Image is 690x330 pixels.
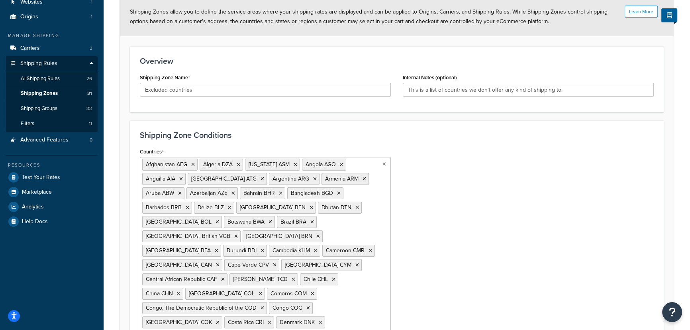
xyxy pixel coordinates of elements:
button: Show Help Docs [661,8,677,22]
span: Filters [21,120,34,127]
span: [PERSON_NAME] TCD [233,275,288,283]
span: China CHN [146,289,173,298]
span: Shipping Zones allow you to define the service areas where your shipping rates are displayed and ... [130,8,608,26]
span: Armenia ARM [325,175,359,183]
span: Shipping Groups [21,105,57,112]
li: Advanced Features [6,133,98,147]
a: Advanced Features0 [6,133,98,147]
span: Costa Rica CRI [228,318,264,326]
button: Learn More [625,6,658,18]
a: Shipping Zones31 [6,86,98,101]
span: Help Docs [22,218,48,225]
span: Carriers [20,45,40,52]
span: Origins [20,14,38,20]
span: [GEOGRAPHIC_DATA] BRN [246,232,312,240]
span: Cape Verde CPV [228,261,269,269]
span: Comoros COM [271,289,307,298]
span: Bahrain BHR [243,189,275,197]
li: Carriers [6,41,98,56]
span: 11 [89,120,92,127]
span: Argentina ARG [272,175,309,183]
span: Advanced Features [20,137,69,143]
span: Denmark DNK [280,318,315,326]
span: 26 [86,75,92,82]
span: [GEOGRAPHIC_DATA] CAN [146,261,212,269]
span: Shipping Rules [20,60,57,67]
span: [GEOGRAPHIC_DATA] BOL [146,218,212,226]
span: Marketplace [22,189,52,196]
span: Algeria DZA [203,160,233,169]
span: [GEOGRAPHIC_DATA] CYM [285,261,351,269]
span: [GEOGRAPHIC_DATA] COL [189,289,255,298]
span: Belize BLZ [198,203,224,212]
span: Cambodia KHM [272,246,310,255]
span: Congo COG [272,304,302,312]
span: 31 [87,90,92,97]
span: Test Your Rates [22,174,60,181]
a: Analytics [6,200,98,214]
li: Shipping Zones [6,86,98,101]
h3: Shipping Zone Conditions [140,131,654,139]
span: 33 [86,105,92,112]
span: Analytics [22,204,44,210]
span: Afghanistan AFG [146,160,187,169]
label: Internal Notes (optional) [403,75,457,81]
span: [GEOGRAPHIC_DATA] BEN [240,203,306,212]
span: 1 [91,14,92,20]
a: Origins1 [6,10,98,24]
span: Aruba ABW [146,189,174,197]
a: Help Docs [6,214,98,229]
a: Shipping Rules [6,56,98,71]
label: Shipping Zone Name [140,75,190,81]
li: Filters [6,116,98,131]
span: Azerbaijan AZE [190,189,227,197]
h3: Overview [140,57,654,65]
span: Anguilla AIA [146,175,175,183]
li: Shipping Groups [6,101,98,116]
div: Manage Shipping [6,32,98,39]
span: 0 [90,137,92,143]
span: Shipping Zones [21,90,58,97]
a: Shipping Groups33 [6,101,98,116]
span: Bangladesh BGD [291,189,333,197]
span: All Shipping Rules [21,75,60,82]
label: Countries [140,149,164,155]
span: Cameroon CMR [326,246,365,255]
span: Botswana BWA [227,218,265,226]
li: Origins [6,10,98,24]
button: Open Resource Center [662,302,682,322]
a: AllShipping Rules26 [6,71,98,86]
span: [GEOGRAPHIC_DATA], British VGB [146,232,230,240]
a: Test Your Rates [6,170,98,185]
span: Congo, The Democratic Republic of the COD [146,304,257,312]
span: Central African Republic CAF [146,275,217,283]
span: Bhutan BTN [321,203,351,212]
span: [US_STATE] ASM [249,160,290,169]
span: Chile CHL [304,275,328,283]
span: Burundi BDI [227,246,257,255]
span: Brazil BRA [280,218,306,226]
span: Barbados BRB [146,203,182,212]
a: Filters11 [6,116,98,131]
a: Marketplace [6,185,98,199]
a: Carriers3 [6,41,98,56]
span: Angola AGO [306,160,336,169]
span: [GEOGRAPHIC_DATA] BFA [146,246,211,255]
span: 3 [90,45,92,52]
span: [GEOGRAPHIC_DATA] COK [146,318,212,326]
span: [GEOGRAPHIC_DATA] ATG [191,175,257,183]
div: Resources [6,162,98,169]
li: Shipping Rules [6,56,98,132]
